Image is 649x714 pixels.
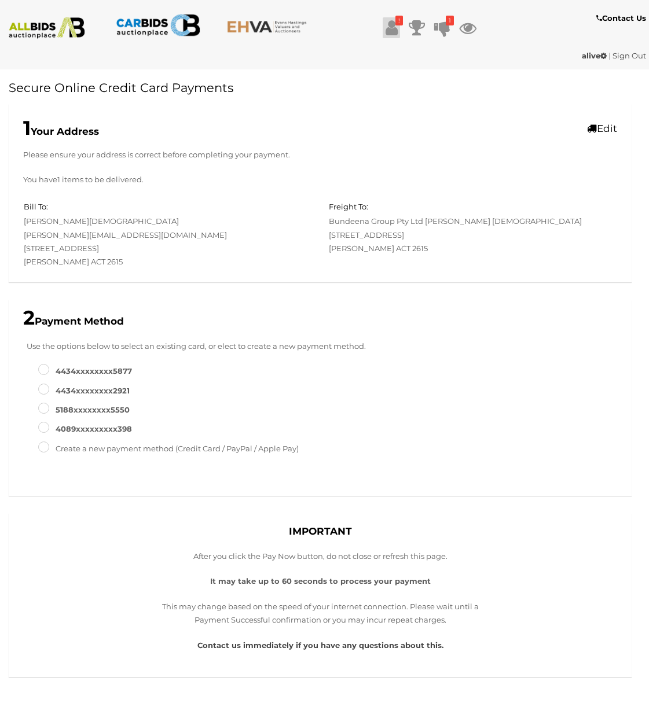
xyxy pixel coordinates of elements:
[23,173,57,186] span: You have
[227,20,311,33] img: EHVA.com.au
[23,116,31,140] span: 1
[596,13,646,23] b: Contact Us
[57,173,142,186] span: 1 items to be delivered
[5,17,89,39] img: ALLBIDS.com.au
[434,17,451,38] a: 1
[608,51,611,60] span: |
[162,600,479,627] p: This may change based on the speed of your internet connection. Please wait until a Payment Succe...
[23,148,617,161] p: Please ensure your address is correct before completing your payment.
[596,12,649,25] a: Contact Us
[9,81,632,94] h1: Secure Online Credit Card Payments
[289,525,352,537] b: IMPORTANT
[23,306,35,330] span: 2
[320,200,625,255] div: Bundeena Group Pty Ltd [PERSON_NAME] [DEMOGRAPHIC_DATA] [STREET_ADDRESS] [PERSON_NAME] ACT 2615
[23,315,124,327] b: Payment Method
[210,576,431,586] strong: It may take up to 60 seconds to process your payment
[582,51,607,60] strong: alive
[197,641,443,650] a: Contact us immediately if you have any questions about this.
[23,126,99,137] b: Your Address
[38,403,130,417] label: 5188XXXXXXXX5550
[38,422,132,436] label: 4089XXXXXXXXX398
[15,340,625,353] p: Use the options below to select an existing card, or elect to create a new payment method.
[582,51,608,60] a: alive
[38,384,130,398] label: 4434XXXXXXXX2921
[446,16,454,25] i: 1
[15,200,320,269] div: [PERSON_NAME][DEMOGRAPHIC_DATA] [PERSON_NAME][EMAIL_ADDRESS][DOMAIN_NAME] [STREET_ADDRESS] [PERSO...
[613,51,646,60] a: Sign Out
[329,203,368,211] h5: Freight To:
[142,173,144,186] span: .
[38,442,299,455] label: Create a new payment method (Credit Card / PayPal / Apple Pay)
[162,550,479,563] p: After you click the Pay Now button, do not close or refresh this page.
[587,123,617,134] a: Edit
[38,365,132,378] label: 4434XXXXXXXX5877
[383,17,400,38] a: !
[116,12,200,39] img: CARBIDS.com.au
[24,203,48,211] h5: Bill To:
[395,16,403,25] i: !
